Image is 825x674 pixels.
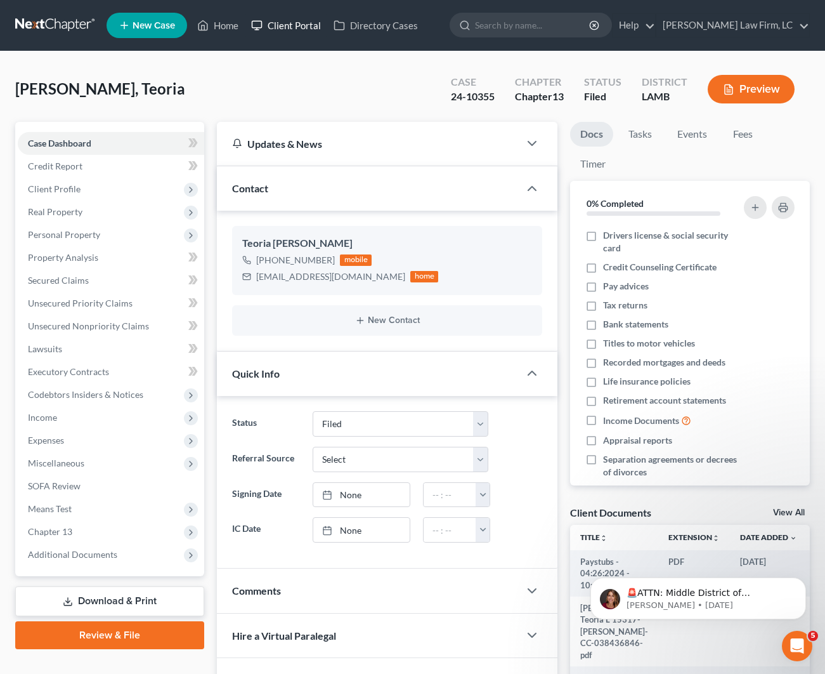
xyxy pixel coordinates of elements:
[18,132,204,155] a: Case Dashboard
[613,14,655,37] a: Help
[28,183,81,194] span: Client Profile
[570,152,616,176] a: Timer
[232,137,504,150] div: Updates & News
[603,434,672,447] span: Appraisal reports
[603,375,691,388] span: Life insurance policies
[603,280,649,293] span: Pay advices
[708,75,795,103] button: Preview
[424,518,477,542] input: -- : --
[600,534,607,542] i: unfold_more
[603,318,668,331] span: Bank statements
[584,89,621,104] div: Filed
[603,414,679,427] span: Income Documents
[18,292,204,315] a: Unsecured Priority Claims
[584,75,621,89] div: Status
[313,518,409,542] a: None
[515,75,564,89] div: Chapter
[226,411,306,437] label: Status
[28,480,81,491] span: SOFA Review
[580,532,607,542] a: Titleunfold_more
[712,534,720,542] i: unfold_more
[28,435,64,446] span: Expenses
[28,526,72,537] span: Chapter 13
[603,453,739,479] span: Separation agreements or decrees of divorces
[226,482,306,508] label: Signing Date
[571,551,825,640] iframe: Intercom notifications message
[28,503,72,514] span: Means Test
[603,394,726,407] span: Retirement account statements
[603,229,739,254] span: Drivers license & social security card
[570,506,651,519] div: Client Documents
[410,271,438,282] div: home
[18,246,204,269] a: Property Analysis
[424,483,477,507] input: -- : --
[232,182,268,194] span: Contact
[603,299,647,312] span: Tax returns
[552,90,564,102] span: 13
[773,508,805,517] a: View All
[232,630,336,642] span: Hire a Virtual Paralegal
[133,21,175,30] span: New Case
[242,315,532,326] button: New Contact
[603,261,717,274] span: Credit Counseling Certificate
[642,75,687,89] div: District
[28,458,84,468] span: Miscellaneous
[618,122,662,147] a: Tasks
[587,198,644,209] strong: 0% Completed
[28,298,133,308] span: Unsecured Priority Claims
[15,79,185,98] span: [PERSON_NAME], Teoria
[475,13,591,37] input: Search by name...
[28,138,91,149] span: Case Dashboard
[667,122,717,147] a: Events
[256,254,335,267] div: [PHONE_NUMBER]
[327,14,424,37] a: Directory Cases
[730,550,807,597] td: [DATE]
[191,14,245,37] a: Home
[808,631,818,641] span: 5
[232,585,281,597] span: Comments
[18,475,204,498] a: SOFA Review
[515,89,564,104] div: Chapter
[28,389,143,400] span: Codebtors Insiders & Notices
[226,517,306,543] label: IC Date
[570,597,658,666] td: [PERSON_NAME], Teoria L 15317-[PERSON_NAME]-CC-038436846-pdf
[722,122,763,147] a: Fees
[256,270,405,283] div: [EMAIL_ADDRESS][DOMAIN_NAME]
[28,161,82,171] span: Credit Report
[782,631,812,661] iframe: Intercom live chat
[28,366,109,377] span: Executory Contracts
[232,367,280,380] span: Quick Info
[570,550,658,597] td: Paystubs - 04:26:2024 - 10:13:2023-pdf
[18,269,204,292] a: Secured Claims
[28,412,57,423] span: Income
[789,534,797,542] i: expand_more
[642,89,687,104] div: LAMB
[28,252,98,263] span: Property Analysis
[603,356,725,369] span: Recorded mortgages and deeds
[28,549,117,560] span: Additional Documents
[28,206,82,217] span: Real Property
[18,155,204,178] a: Credit Report
[15,621,204,649] a: Review & File
[28,275,89,286] span: Secured Claims
[226,447,306,472] label: Referral Source
[18,360,204,383] a: Executory Contracts
[242,236,532,251] div: Teoria [PERSON_NAME]
[570,122,613,147] a: Docs
[451,75,495,89] div: Case
[28,320,149,331] span: Unsecured Nonpriority Claims
[658,550,730,597] td: PDF
[656,14,809,37] a: [PERSON_NAME] Law Firm, LC
[340,254,372,266] div: mobile
[740,532,797,542] a: Date Added expand_more
[18,338,204,360] a: Lawsuits
[603,337,695,350] span: Titles to motor vehicles
[451,89,495,104] div: 24-10355
[245,14,327,37] a: Client Portal
[15,586,204,616] a: Download & Print
[28,343,62,354] span: Lawsuits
